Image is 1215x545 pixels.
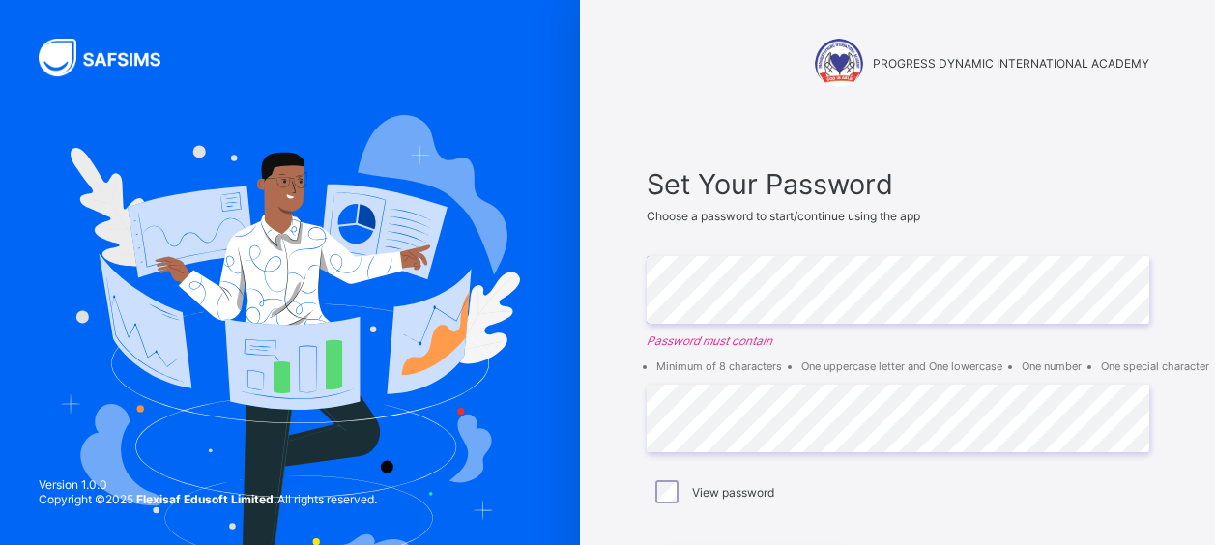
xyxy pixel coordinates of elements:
[1022,359,1082,373] li: One number
[692,485,774,500] label: View password
[39,39,184,76] img: SAFSIMS Logo
[647,209,920,223] span: Choose a password to start/continue using the app
[656,359,782,373] li: Minimum of 8 characters
[647,333,1149,348] em: Password must contain
[647,167,1149,201] span: Set Your Password
[136,492,277,506] strong: Flexisaf Edusoft Limited.
[873,56,1149,71] span: PROGRESS DYNAMIC INTERNATIONAL ACADEMY
[1101,359,1209,373] li: One special character
[815,39,863,87] img: PROGRESS DYNAMIC INTERNATIONAL ACADEMY
[801,359,1002,373] li: One uppercase letter and One lowercase
[39,477,377,492] span: Version 1.0.0
[39,492,377,506] span: Copyright © 2025 All rights reserved.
